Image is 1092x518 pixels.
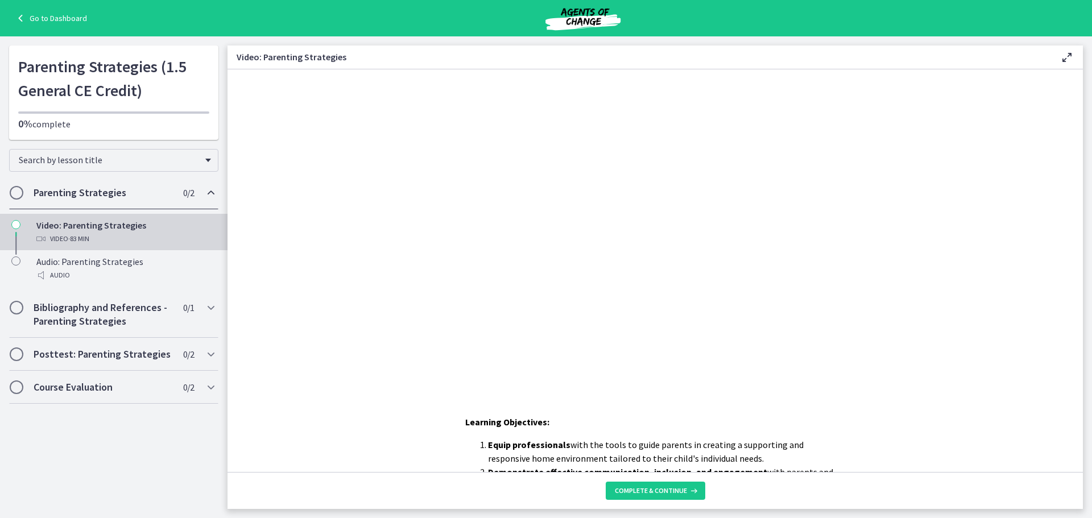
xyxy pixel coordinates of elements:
h2: Posttest: Parenting Strategies [34,347,172,361]
div: Audio [36,268,214,282]
div: Video: Parenting Strategies [36,218,214,246]
h2: Course Evaluation [34,380,172,394]
button: Complete & continue [606,482,705,500]
span: · 83 min [68,232,89,246]
span: Complete & continue [615,486,687,495]
span: 0 / 2 [183,347,194,361]
div: Video [36,232,214,246]
h2: Parenting Strategies [34,186,172,200]
strong: Demonstrate effective communication, inclusion, and engagement [488,466,767,478]
img: Agents of Change Social Work Test Prep [515,5,651,32]
span: 0% [18,117,32,130]
strong: Equip professionals [488,439,570,450]
iframe: Video Lesson [227,69,1083,389]
div: with the tools to guide parents in creating a supporting and responsive home environment tailored... [488,438,845,465]
span: Search by lesson title [19,154,200,165]
h3: Video: Parenting Strategies [237,50,1042,64]
p: complete [18,117,209,131]
span: 0 / 2 [183,186,194,200]
span: 0 / 2 [183,380,194,394]
span: 0 / 1 [183,301,194,314]
h1: Parenting Strategies (1.5 General CE Credit) [18,55,209,102]
div: with parents and how they serve as the foundation of parenting strategies. [488,465,845,492]
a: Go to Dashboard [14,11,87,25]
span: Learning Objectives: [465,416,549,428]
h2: Bibliography and References - Parenting Strategies [34,301,172,328]
div: Search by lesson title [9,149,218,172]
div: Audio: Parenting Strategies [36,255,214,282]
